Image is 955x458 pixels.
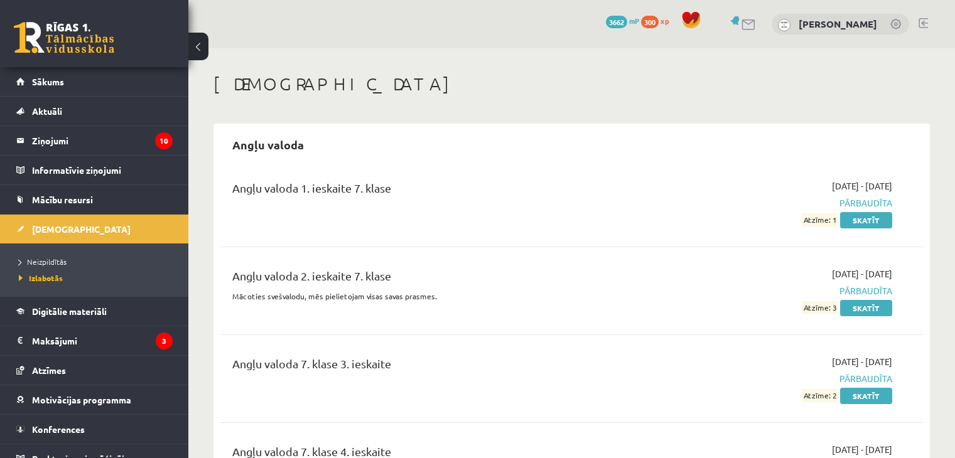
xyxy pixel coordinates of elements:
[32,126,173,155] legend: Ziņojumi
[802,213,838,226] span: Atzīme: 1
[16,126,173,155] a: Ziņojumi10
[32,394,131,405] span: Motivācijas programma
[16,326,173,355] a: Maksājumi3
[799,18,877,30] a: [PERSON_NAME]
[32,365,66,376] span: Atzīmes
[641,16,659,28] span: 300
[32,423,85,435] span: Konferences
[629,16,639,26] span: mP
[802,389,838,402] span: Atzīme: 2
[32,194,93,205] span: Mācību resursi
[832,179,892,193] span: [DATE] - [DATE]
[840,388,892,404] a: Skatīt
[16,415,173,444] a: Konferences
[16,215,173,243] a: [DEMOGRAPHIC_DATA]
[19,256,176,267] a: Neizpildītās
[19,257,67,267] span: Neizpildītās
[220,130,316,159] h2: Angļu valoda
[16,185,173,214] a: Mācību resursi
[778,19,790,31] img: Viktorija Rimkute
[802,301,838,314] span: Atzīme: 3
[32,326,173,355] legend: Maksājumi
[156,333,173,349] i: 3
[16,67,173,96] a: Sākums
[232,355,666,378] div: Angļu valoda 7. klase 3. ieskaite
[16,356,173,385] a: Atzīmes
[685,284,892,297] span: Pārbaudīta
[606,16,639,26] a: 3662 mP
[685,196,892,210] span: Pārbaudīta
[32,105,62,117] span: Aktuāli
[213,73,930,95] h1: [DEMOGRAPHIC_DATA]
[32,223,131,235] span: [DEMOGRAPHIC_DATA]
[606,16,627,28] span: 3662
[16,97,173,125] a: Aktuāli
[16,297,173,326] a: Digitālie materiāli
[232,179,666,203] div: Angļu valoda 1. ieskaite 7. klase
[19,272,176,284] a: Izlabotās
[16,385,173,414] a: Motivācijas programma
[832,267,892,280] span: [DATE] - [DATE]
[32,156,173,184] legend: Informatīvie ziņojumi
[155,132,173,149] i: 10
[840,212,892,228] a: Skatīt
[32,306,107,317] span: Digitālie materiāli
[840,300,892,316] a: Skatīt
[832,443,892,456] span: [DATE] - [DATE]
[661,16,669,26] span: xp
[832,355,892,368] span: [DATE] - [DATE]
[685,372,892,385] span: Pārbaudīta
[16,156,173,184] a: Informatīvie ziņojumi
[232,267,666,290] div: Angļu valoda 2. ieskaite 7. klase
[641,16,675,26] a: 300 xp
[32,76,64,87] span: Sākums
[14,22,114,53] a: Rīgas 1. Tālmācības vidusskola
[232,290,666,302] p: Mācoties svešvalodu, mēs pielietojam visas savas prasmes.
[19,273,63,283] span: Izlabotās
